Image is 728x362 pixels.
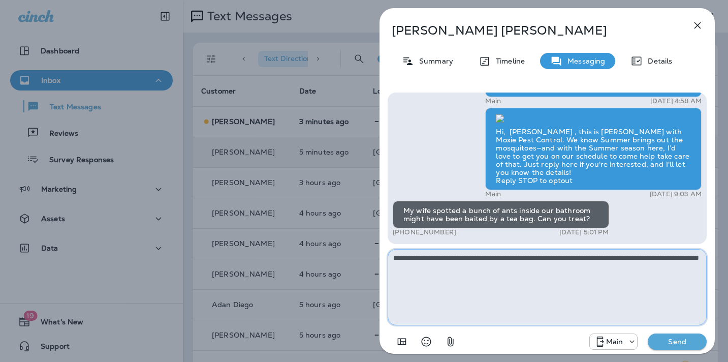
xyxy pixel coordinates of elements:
[485,97,501,105] p: Main
[393,201,609,228] div: My wife spotted a bunch of ants inside our bathroom might have been baited by a tea bag. Can you ...
[648,334,707,350] button: Send
[392,23,669,38] p: [PERSON_NAME] [PERSON_NAME]
[393,228,456,236] p: [PHONE_NUMBER]
[485,190,501,198] p: Main
[414,57,453,65] p: Summary
[606,338,623,346] p: Main
[485,108,702,190] div: Hi, [PERSON_NAME] , this is [PERSON_NAME] with Moxie Pest Control. We know Summer brings out the ...
[392,331,412,352] button: Add in a premade template
[650,190,702,198] p: [DATE] 9:03 AM
[491,57,525,65] p: Timeline
[656,337,699,346] p: Send
[496,114,504,123] img: twilio-download
[562,57,605,65] p: Messaging
[559,228,609,236] p: [DATE] 5:01 PM
[416,331,436,352] button: Select an emoji
[590,336,638,348] div: +1 (817) 482-3792
[643,57,672,65] p: Details
[650,97,702,105] p: [DATE] 4:58 AM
